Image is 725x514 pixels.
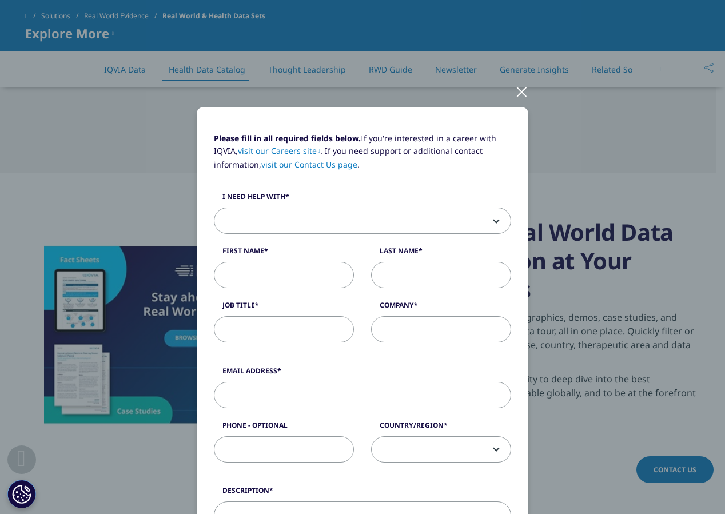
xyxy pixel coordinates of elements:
label: Job Title [214,300,354,316]
p: If you're interested in a career with IQVIA, . If you need support or additional contact informat... [214,132,511,180]
a: visit our Careers site [238,145,320,156]
label: Company [371,300,511,316]
strong: Please fill in all required fields below. [214,133,361,144]
label: Phone - Optional [214,420,354,436]
label: Email Address [214,366,511,382]
a: visit our Contact Us page [261,159,357,170]
label: Last Name [371,246,511,262]
label: Description [214,485,511,501]
label: Country/Region [371,420,511,436]
button: Cookies Settings [7,480,36,508]
label: I need help with [214,192,511,208]
label: First Name [214,246,354,262]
